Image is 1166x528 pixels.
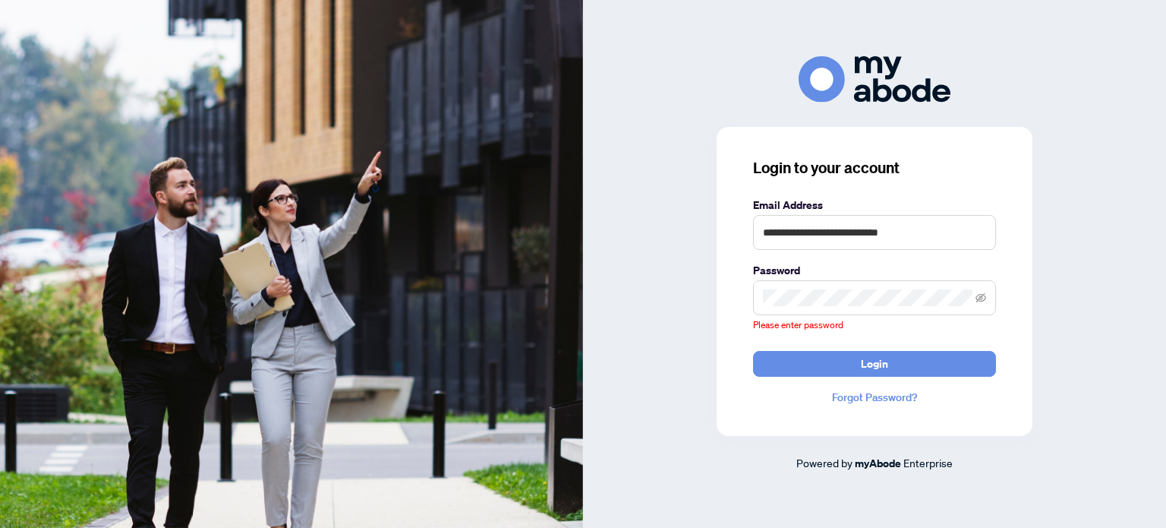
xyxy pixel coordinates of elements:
img: ma-logo [799,56,950,103]
span: Login [861,352,888,376]
button: Login [753,351,996,377]
keeper-lock: Open Keeper Popup [953,289,971,308]
span: Powered by [796,456,852,470]
label: Password [753,262,996,279]
label: Email Address [753,197,996,213]
a: myAbode [855,455,901,472]
a: Forgot Password? [753,389,996,406]
span: eye-invisible [975,292,986,303]
h3: Login to your account [753,157,996,179]
span: Please enter password [753,319,843,330]
span: Enterprise [903,456,953,470]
